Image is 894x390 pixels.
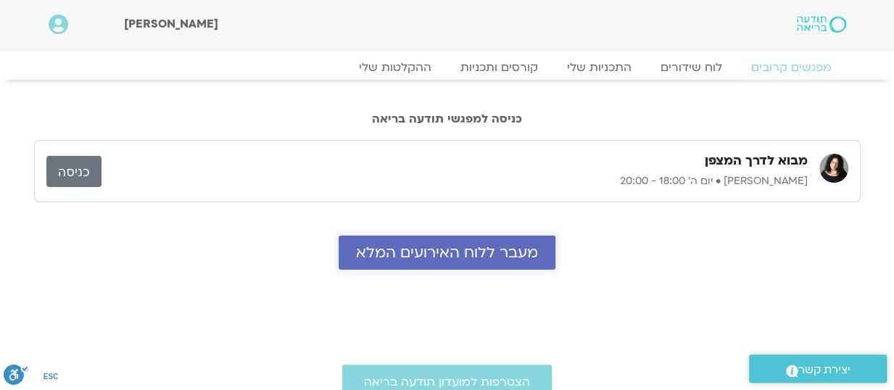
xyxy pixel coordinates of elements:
h3: מבוא לדרך המצפן [705,152,808,170]
a: קורסים ותכניות [446,60,552,75]
a: כניסה [46,156,102,187]
a: לוח שידורים [646,60,737,75]
span: [PERSON_NAME] [124,16,218,32]
a: יצירת קשר [749,354,887,383]
span: מעבר ללוח האירועים המלא [356,244,538,261]
nav: Menu [49,60,846,75]
span: הצטרפות למועדון תודעה בריאה [364,376,530,389]
p: [PERSON_NAME] • יום ה׳ 18:00 - 20:00 [102,173,808,190]
img: ארנינה קשתן [819,154,848,183]
a: התכניות שלי [552,60,646,75]
a: ההקלטות שלי [344,60,446,75]
span: יצירת קשר [798,360,850,380]
a: מעבר ללוח האירועים המלא [339,236,555,270]
h2: כניסה למפגשי תודעה בריאה [34,112,861,125]
a: מפגשים קרובים [737,60,846,75]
